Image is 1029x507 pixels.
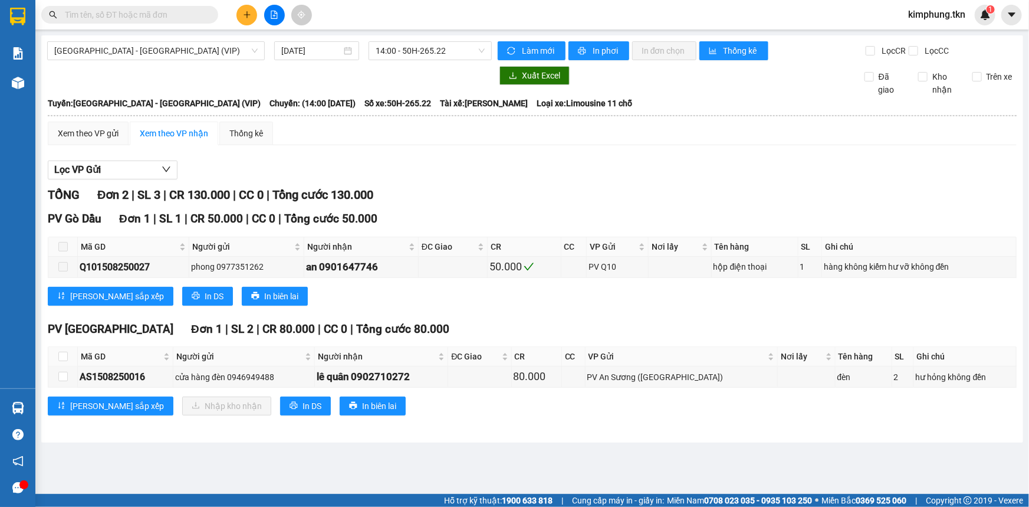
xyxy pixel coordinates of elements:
img: logo-vxr [10,8,25,25]
div: Xem theo VP nhận [140,127,208,140]
span: VP Gửi [589,350,766,363]
img: warehouse-icon [12,402,24,414]
span: Làm mới [522,44,556,57]
button: printerIn DS [182,287,233,306]
span: Đơn 1 [191,322,222,336]
span: notification [12,456,24,467]
span: printer [251,292,259,301]
button: printerIn biên lai [242,287,308,306]
span: ⚪️ [815,498,818,503]
td: PV Q10 [587,257,649,277]
span: Tài xế: [PERSON_NAME] [440,97,528,110]
button: sort-ascending[PERSON_NAME] sắp xếp [48,287,173,306]
th: SL [892,347,914,367]
div: cửa hàng đèn 0946949488 [175,371,313,384]
th: Tên hàng [712,237,798,257]
div: 2 [894,371,912,384]
span: CR 80.000 [262,322,315,336]
sup: 1 [987,5,995,14]
span: Xuất Excel [522,69,560,82]
span: Miền Bắc [821,494,906,507]
button: plus [236,5,257,25]
span: Sài Gòn - Tây Ninh (VIP) [54,42,258,60]
span: sort-ascending [57,401,65,411]
th: Ghi chú [914,347,1017,367]
div: phong 0977351262 [191,260,302,273]
th: CR [512,347,562,367]
span: Tổng cước 50.000 [284,212,377,225]
span: Miền Nam [667,494,812,507]
span: In DS [205,290,223,303]
div: 50.000 [489,259,559,275]
div: AS1508250016 [80,369,171,384]
td: Q101508250027 [78,257,189,277]
span: printer [578,47,588,56]
span: | [233,188,236,202]
th: Ghi chú [822,237,1017,257]
span: | [257,322,259,336]
span: check [524,261,534,272]
span: | [185,212,188,225]
button: sort-ascending[PERSON_NAME] sắp xếp [48,397,173,416]
img: warehouse-icon [12,77,24,89]
th: CR [488,237,561,257]
span: | [153,212,156,225]
span: | [225,322,228,336]
span: printer [290,401,298,411]
span: 14:00 - 50H-265.22 [376,42,485,60]
img: solution-icon [12,47,24,60]
div: 80.000 [514,368,560,385]
span: question-circle [12,429,24,440]
button: printerIn biên lai [340,397,406,416]
img: icon-new-feature [980,9,991,20]
span: Kho nhận [928,70,963,96]
input: Tìm tên, số ĐT hoặc mã đơn [65,8,204,21]
span: | [915,494,917,507]
span: CR 50.000 [190,212,243,225]
span: In biên lai [264,290,298,303]
span: printer [349,401,357,411]
button: downloadXuất Excel [499,66,570,85]
b: Tuyến: [GEOGRAPHIC_DATA] - [GEOGRAPHIC_DATA] (VIP) [48,99,261,108]
span: CC 0 [324,322,347,336]
span: In DS [303,400,321,413]
span: plus [243,11,251,19]
span: bar-chart [709,47,719,56]
span: printer [192,292,200,301]
span: ĐC Giao [451,350,499,363]
span: Chuyến: (14:00 [DATE]) [269,97,356,110]
span: CR 130.000 [169,188,230,202]
span: | [278,212,281,225]
span: Số xe: 50H-265.22 [364,97,431,110]
span: search [49,11,57,19]
span: kimphung.tkn [899,7,975,22]
span: Nơi lấy [652,240,699,253]
span: sort-ascending [57,292,65,301]
span: In phơi [593,44,620,57]
div: hộp điện thoại [714,260,796,273]
span: VP Gửi [590,240,636,253]
div: Xem theo VP gửi [58,127,119,140]
span: Đơn 1 [119,212,150,225]
span: message [12,482,24,493]
span: Người gửi [176,350,303,363]
span: Người nhận [318,350,436,363]
th: SL [798,237,823,257]
span: | [561,494,563,507]
span: caret-down [1007,9,1017,20]
th: CC [561,237,587,257]
span: Đơn 2 [97,188,129,202]
span: sync [507,47,517,56]
span: download [509,71,517,81]
span: Cung cấp máy in - giấy in: [572,494,664,507]
span: Tổng cước 80.000 [356,322,449,336]
span: SL 1 [159,212,182,225]
span: Lọc CC [920,44,951,57]
span: In biên lai [362,400,396,413]
span: | [163,188,166,202]
span: copyright [964,496,972,505]
span: Mã GD [81,350,161,363]
span: CC 0 [252,212,275,225]
span: Tổng cước 130.000 [272,188,373,202]
span: Lọc VP Gửi [54,162,101,177]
